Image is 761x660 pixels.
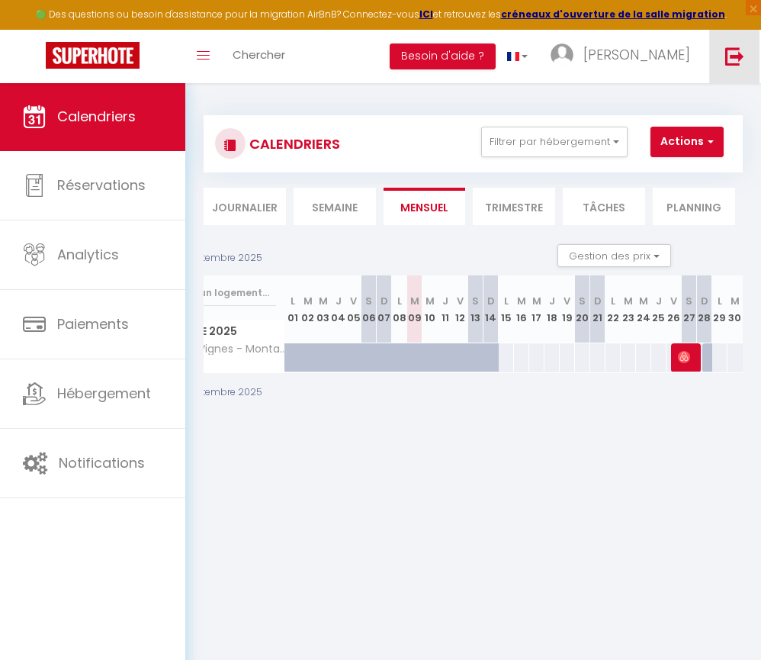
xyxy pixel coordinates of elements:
th: 07 [377,275,392,343]
abbr: M [425,294,435,308]
span: Paiements [57,314,129,333]
abbr: D [701,294,708,308]
th: 03 [316,275,331,343]
p: Septembre 2025 [184,385,262,400]
img: logout [725,47,744,66]
a: ... [PERSON_NAME] [539,30,709,83]
th: 30 [727,275,743,343]
th: 16 [514,275,529,343]
abbr: L [504,294,509,308]
abbr: L [611,294,615,308]
abbr: D [380,294,388,308]
input: Rechercher un logement... [141,279,276,307]
th: 17 [529,275,544,343]
th: 05 [346,275,361,343]
span: Hébergement [57,384,151,403]
abbr: J [656,294,662,308]
span: Calendriers [57,107,136,126]
th: 28 [697,275,712,343]
th: 23 [621,275,636,343]
abbr: S [686,294,692,308]
abbr: V [457,294,464,308]
abbr: M [639,294,648,308]
abbr: V [350,294,357,308]
abbr: L [397,294,402,308]
th: 29 [712,275,727,343]
th: 04 [331,275,346,343]
th: 02 [300,275,316,343]
abbr: L [291,294,295,308]
li: Mensuel [384,188,466,225]
th: 25 [651,275,666,343]
span: Duplex des Vignes - Montans - Nature [135,343,287,355]
abbr: V [670,294,677,308]
abbr: M [517,294,526,308]
p: Septembre 2025 [184,251,262,266]
abbr: M [532,294,541,308]
span: Analytics [57,245,119,264]
abbr: V [564,294,570,308]
abbr: S [365,294,372,308]
abbr: J [549,294,555,308]
th: 15 [499,275,514,343]
li: Trimestre [473,188,555,225]
li: Planning [653,188,735,225]
th: 21 [590,275,605,343]
button: Besoin d'aide ? [390,43,496,69]
th: 24 [636,275,651,343]
abbr: D [594,294,602,308]
span: [PERSON_NAME] [678,343,698,372]
span: Septembre 2025 [133,320,284,343]
abbr: M [730,294,740,308]
abbr: S [579,294,586,308]
th: 20 [575,275,590,343]
a: ICI [419,8,433,21]
th: 10 [422,275,438,343]
button: Ouvrir le widget de chat LiveChat [12,6,58,52]
span: Chercher [233,47,285,63]
button: Actions [650,127,724,157]
span: Notifications [59,453,145,472]
a: créneaux d'ouverture de la salle migration [501,8,725,21]
th: 14 [483,275,499,343]
abbr: M [410,294,419,308]
th: 09 [407,275,422,343]
th: 08 [392,275,407,343]
button: Gestion des prix [557,244,671,267]
abbr: M [319,294,328,308]
th: 18 [544,275,560,343]
abbr: D [487,294,495,308]
th: 06 [361,275,377,343]
abbr: J [442,294,448,308]
th: 19 [560,275,575,343]
th: 11 [438,275,453,343]
a: Chercher [221,30,297,83]
th: 26 [666,275,682,343]
th: 27 [682,275,697,343]
h3: CALENDRIERS [246,127,340,161]
img: ... [551,43,573,66]
th: 12 [453,275,468,343]
th: 01 [285,275,300,343]
span: Réservations [57,175,146,195]
li: Semaine [294,188,376,225]
button: Filtrer par hébergement [481,127,628,157]
abbr: L [718,294,722,308]
img: Super Booking [46,42,140,69]
abbr: M [624,294,633,308]
abbr: M [303,294,313,308]
li: Journalier [204,188,286,225]
abbr: J [336,294,342,308]
li: Tâches [563,188,645,225]
th: 13 [468,275,483,343]
span: [PERSON_NAME] [583,45,690,64]
abbr: S [472,294,479,308]
th: 22 [605,275,621,343]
